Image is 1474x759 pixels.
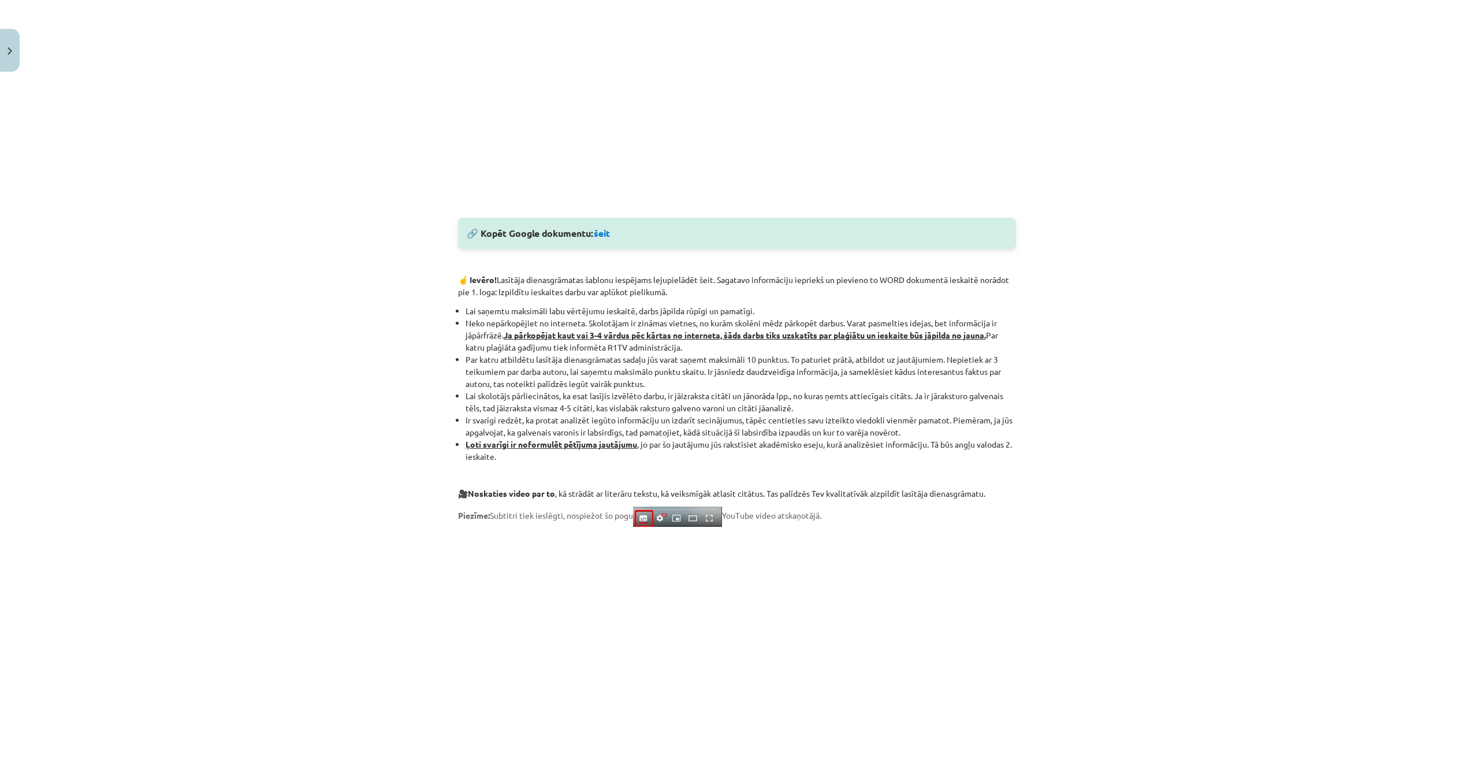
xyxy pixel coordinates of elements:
strong: Ļoti svarīgi ir noformulēt pētījuma jautājumu [466,439,637,449]
li: , jo par šo jautājumu jūs rakstīsiet akadēmisko eseju, kurā analizēsiet informāciju. Tā būs angļu... [466,438,1016,463]
a: šeit [594,227,610,239]
p: 🎥 , kā strādāt ar literāru tekstu, kā veiksmīgāk atlasīt citātus. Tas palīdzēs Tev kvalitatīvāk a... [458,488,1016,500]
div: 🔗 Kopēt Google dokumentu: [458,218,1016,249]
strong: Noskaties video par to [468,488,555,498]
strong: Ja pārkopējat kaut vai 3-4 vārdus pēc kārtas no interneta, šāds darbs tiks uzskatīts par plaģiātu... [504,330,986,340]
li: Neko nepārkopējiet no interneta. Skolotājam ir zināmas vietnes, no kurām skolēni mēdz pārkopēt da... [466,317,1016,354]
span: Subtitri tiek ieslēgti, nospiežot šo pogu YouTube video atskaņotājā. [458,510,821,520]
li: Ir svarīgi redzēt, ka protat analizēt iegūto informāciju un izdarīt secinājumus, tāpēc centieties... [466,414,1016,438]
img: icon-close-lesson-0947bae3869378f0d4975bcd49f059093ad1ed9edebbc8119c70593378902aed.svg [8,47,12,55]
p: Lasītāja dienasgrāmatas šablonu iespējams lejupielādēt šeit. Sagatavo informāciju iepriekš un pie... [458,274,1016,298]
strong: ☝️ Ievēro! [458,274,497,285]
li: Lai saņemtu maksimāli labu vērtējumu ieskaitē, darbs jāpilda rūpīgi un pamatīgi. [466,305,1016,317]
li: Lai skolotājs pārliecinātos, ka esat lasījis izvēlēto darbu, ir jāizraksta citāti un jānorāda lpp... [466,390,1016,414]
li: Par katru atbildētu lasītāja dienasgrāmatas sadaļu jūs varat saņemt maksimāli 10 punktus. To patu... [466,354,1016,390]
strong: Piezīme: [458,510,490,520]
